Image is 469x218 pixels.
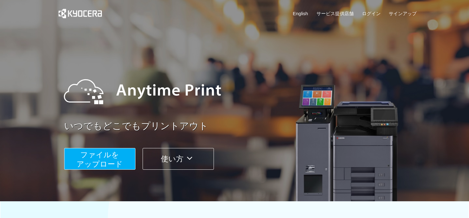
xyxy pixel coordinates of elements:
a: English [293,10,308,17]
a: サービス提供店舗 [316,10,354,17]
button: ファイルを​​アップロード [64,148,135,170]
button: 使い方 [143,148,214,170]
a: サインアップ [389,10,417,17]
a: ログイン [362,10,381,17]
span: ファイルを ​​アップロード [77,150,123,168]
a: いつでもどこでもプリントアウト [64,120,421,133]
